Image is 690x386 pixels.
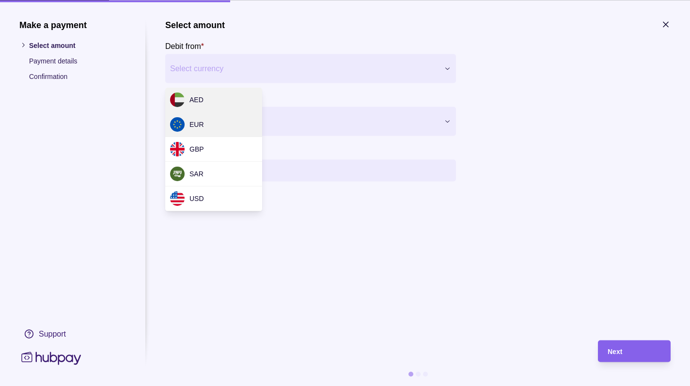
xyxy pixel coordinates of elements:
img: sa [170,167,185,181]
span: GBP [189,145,204,153]
span: AED [189,96,204,104]
span: SAR [189,170,204,178]
span: EUR [189,121,204,128]
img: ae [170,93,185,107]
img: gb [170,142,185,156]
img: eu [170,117,185,132]
span: USD [189,195,204,202]
img: us [170,191,185,206]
